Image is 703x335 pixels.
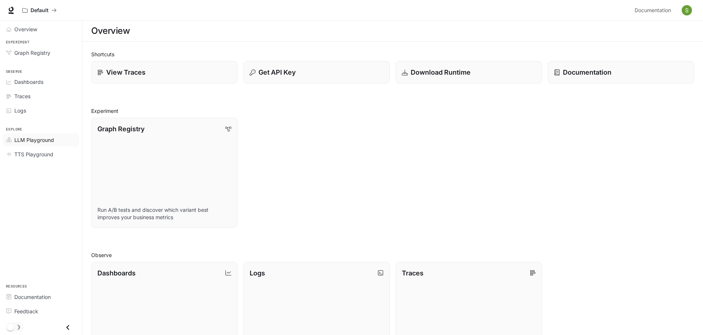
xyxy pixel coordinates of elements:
[563,67,611,77] p: Documentation
[14,293,51,301] span: Documentation
[250,268,265,278] p: Logs
[679,3,694,18] button: User avatar
[3,291,79,303] a: Documentation
[635,6,671,15] span: Documentation
[3,305,79,318] a: Feedback
[91,24,130,38] h1: Overview
[3,104,79,117] a: Logs
[396,61,542,83] a: Download Runtime
[3,133,79,146] a: LLM Playground
[91,251,694,259] h2: Observe
[97,268,136,278] p: Dashboards
[3,75,79,88] a: Dashboards
[258,67,296,77] p: Get API Key
[97,124,144,134] p: Graph Registry
[91,50,694,58] h2: Shortcuts
[91,118,238,228] a: Graph RegistryRun A/B tests and discover which variant best improves your business metrics
[3,46,79,59] a: Graph Registry
[411,67,471,77] p: Download Runtime
[14,92,31,100] span: Traces
[60,320,76,335] button: Close drawer
[548,61,694,83] a: Documentation
[3,148,79,161] a: TTS Playground
[14,307,38,315] span: Feedback
[31,7,49,14] p: Default
[14,136,54,144] span: LLM Playground
[3,23,79,36] a: Overview
[106,67,146,77] p: View Traces
[3,90,79,103] a: Traces
[97,206,231,221] p: Run A/B tests and discover which variant best improves your business metrics
[14,107,26,114] span: Logs
[14,78,43,86] span: Dashboards
[14,25,37,33] span: Overview
[91,61,238,83] a: View Traces
[14,49,50,57] span: Graph Registry
[402,268,424,278] p: Traces
[243,61,390,83] button: Get API Key
[682,5,692,15] img: User avatar
[7,323,14,331] span: Dark mode toggle
[14,150,53,158] span: TTS Playground
[19,3,60,18] button: All workspaces
[632,3,677,18] a: Documentation
[91,107,694,115] h2: Experiment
